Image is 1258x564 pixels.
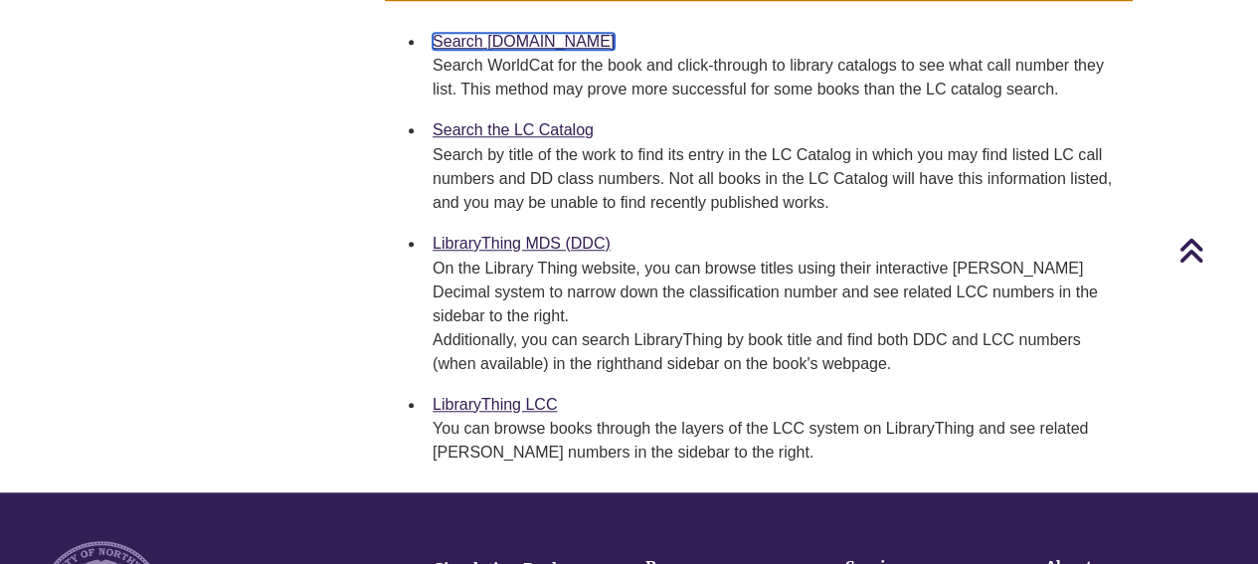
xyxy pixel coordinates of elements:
a: Search the LC Catalog [433,121,594,138]
div: Search by title of the work to find its entry in the LC Catalog in which you may find listed LC c... [433,143,1117,215]
a: LibraryThing MDS (DDC) [433,235,611,252]
div: You can browse books through the layers of the LCC system on LibraryThing and see related [PERSON... [433,417,1117,465]
a: LibraryThing LCC [433,396,557,413]
a: Search [DOMAIN_NAME] [433,33,615,50]
div: Search WorldCat for the book and click-through to library catalogs to see what call number they l... [433,54,1117,101]
a: Back to Top [1178,237,1253,264]
div: On the Library Thing website, you can browse titles using their interactive [PERSON_NAME] Decimal... [433,257,1117,376]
